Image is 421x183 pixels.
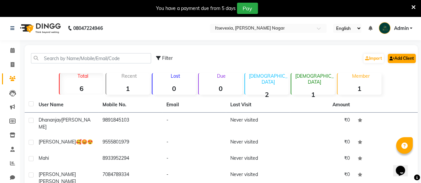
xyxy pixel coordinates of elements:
[394,25,408,32] span: Admin
[39,117,61,123] span: Dhananjay
[290,113,354,135] td: ₹0
[226,97,290,113] th: Last Visit
[99,97,162,113] th: Mobile No.
[39,139,93,145] span: [PERSON_NAME]🥰😡😍
[60,84,103,93] strong: 6
[291,90,335,99] strong: 1
[388,54,416,63] a: Add Client
[99,151,162,167] td: 8933952294
[290,135,354,151] td: ₹0
[99,113,162,135] td: 9891845103
[109,73,150,79] p: Recent
[200,73,242,79] p: Due
[340,73,381,79] p: Member
[226,135,290,151] td: Never visited
[155,73,196,79] p: Lost
[245,90,289,99] strong: 2
[363,54,384,63] a: Import
[152,84,196,93] strong: 0
[379,22,390,34] img: Admin
[99,135,162,151] td: 9555801979
[199,84,242,93] strong: 0
[62,73,103,79] p: Total
[248,73,289,85] p: [DEMOGRAPHIC_DATA]
[162,55,173,61] span: Filter
[226,113,290,135] td: Never visited
[294,73,335,85] p: [DEMOGRAPHIC_DATA]
[31,53,151,63] input: Search by Name/Mobile/Email/Code
[39,117,91,130] span: [PERSON_NAME]
[328,97,354,112] th: Amount
[17,19,63,38] img: logo
[162,97,226,113] th: Email
[156,5,236,12] div: You have a payment due from 5 days
[73,19,103,38] b: 08047224946
[106,84,150,93] strong: 1
[226,151,290,167] td: Never visited
[35,97,99,113] th: User Name
[393,156,414,176] iframe: chat widget
[237,3,258,14] button: Pay
[39,171,76,177] span: [PERSON_NAME]
[337,84,381,93] strong: 1
[290,151,354,167] td: ₹0
[162,151,226,167] td: -
[162,135,226,151] td: -
[39,155,49,161] span: Mahi
[162,113,226,135] td: -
